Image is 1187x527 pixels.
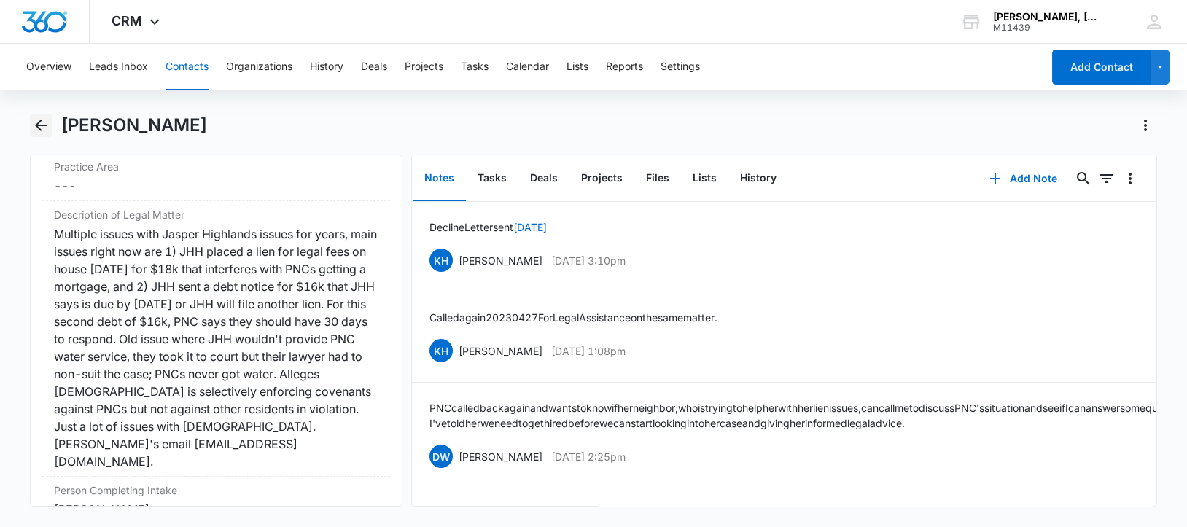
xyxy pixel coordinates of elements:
[26,44,71,90] button: Overview
[226,44,292,90] button: Organizations
[54,501,379,518] div: [PERSON_NAME]
[54,483,379,498] label: Person Completing Intake
[42,201,391,477] div: Description of Legal MatterMultiple issues with Jasper Highlands issues for years, main issues ri...
[30,114,52,137] button: Back
[461,44,489,90] button: Tasks
[361,44,387,90] button: Deals
[112,13,142,28] span: CRM
[54,177,379,195] dd: ---
[606,44,643,90] button: Reports
[466,156,518,201] button: Tasks
[42,477,391,525] div: Person Completing Intake[PERSON_NAME]
[459,253,542,268] p: [PERSON_NAME]
[429,249,453,272] span: KH
[54,207,379,222] label: Description of Legal Matter
[405,44,443,90] button: Projects
[429,310,717,325] p: Called again 20230427 For Legal Assistance on the same matter.
[993,23,1100,33] div: account id
[661,44,700,90] button: Settings
[1134,114,1157,137] button: Actions
[42,153,391,201] div: Practice Area---
[166,44,209,90] button: Contacts
[54,225,379,470] div: Multiple issues with Jasper Highlands issues for years, main issues right now are 1) JHH placed a...
[551,343,626,359] p: [DATE] 1:08pm
[61,114,207,136] h1: [PERSON_NAME]
[551,253,626,268] p: [DATE] 3:10pm
[681,156,728,201] button: Lists
[513,221,547,233] a: [DATE]
[1095,167,1118,190] button: Filters
[413,156,466,201] button: Notes
[518,156,569,201] button: Deals
[1118,167,1142,190] button: Overflow Menu
[89,44,148,90] button: Leads Inbox
[429,219,547,235] p: Decline Letter sent
[459,449,542,464] p: [PERSON_NAME]
[429,339,453,362] span: KH
[634,156,681,201] button: Files
[506,44,549,90] button: Calendar
[551,449,626,464] p: [DATE] 2:25pm
[567,44,588,90] button: Lists
[728,156,788,201] button: History
[310,44,343,90] button: History
[54,159,379,174] label: Practice Area
[975,161,1072,196] button: Add Note
[569,156,634,201] button: Projects
[429,445,453,468] span: DW
[1072,167,1095,190] button: Search...
[993,11,1100,23] div: account name
[1052,50,1151,85] button: Add Contact
[459,343,542,359] p: [PERSON_NAME]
